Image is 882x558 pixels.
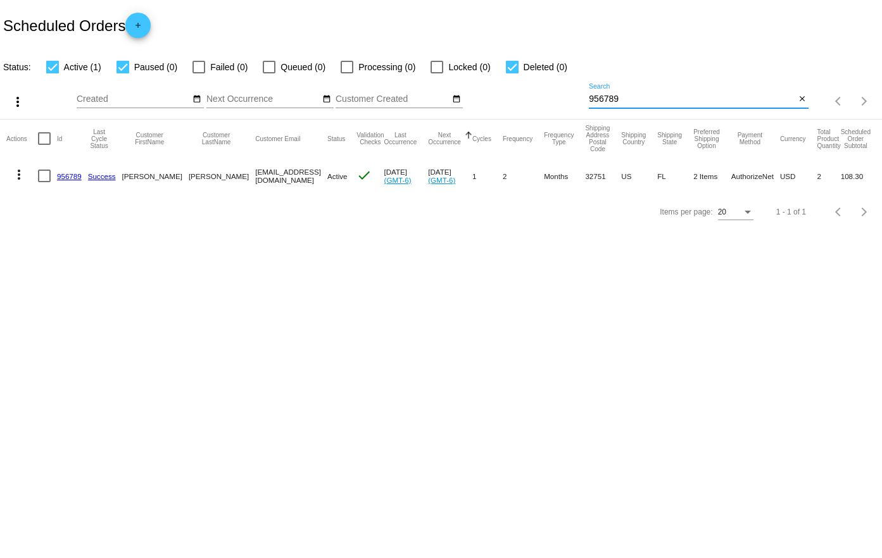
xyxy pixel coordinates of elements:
[130,21,146,36] mat-icon: add
[134,59,177,75] span: Paused (0)
[77,94,191,104] input: Created
[3,62,31,72] span: Status:
[544,132,574,146] button: Change sorting for FrequencyType
[826,199,852,225] button: Previous page
[6,120,38,158] mat-header-cell: Actions
[88,172,116,180] a: Success
[852,89,877,114] button: Next page
[448,59,490,75] span: Locked (0)
[693,128,720,149] button: Change sorting for PreferredShippingOption
[718,208,753,217] mat-select: Items per page:
[731,132,769,146] button: Change sorting for PaymentMethod.Type
[11,167,27,182] mat-icon: more_vert
[322,94,331,104] mat-icon: date_range
[210,59,248,75] span: Failed (0)
[657,158,693,194] mat-cell: FL
[356,168,372,183] mat-icon: check
[585,125,610,152] button: Change sorting for ShippingPostcode
[621,158,657,194] mat-cell: US
[255,158,327,194] mat-cell: [EMAIL_ADDRESS][DOMAIN_NAME]
[817,120,840,158] mat-header-cell: Total Product Quantity
[585,158,621,194] mat-cell: 32751
[657,132,682,146] button: Change sorting for ShippingState
[57,135,62,142] button: Change sorting for Id
[544,158,585,194] mat-cell: Months
[718,208,726,216] span: 20
[589,94,795,104] input: Search
[503,158,544,194] mat-cell: 2
[621,132,646,146] button: Change sorting for ShippingCountry
[358,59,415,75] span: Processing (0)
[524,59,567,75] span: Deleted (0)
[693,158,731,194] mat-cell: 2 Items
[189,132,244,146] button: Change sorting for CustomerLastName
[189,158,255,194] mat-cell: [PERSON_NAME]
[841,128,871,149] button: Change sorting for Subtotal
[798,94,807,104] mat-icon: close
[280,59,325,75] span: Queued (0)
[336,94,450,104] input: Customer Created
[122,132,177,146] button: Change sorting for CustomerFirstName
[817,158,840,194] mat-cell: 2
[192,94,201,104] mat-icon: date_range
[57,172,82,180] a: 956789
[780,135,806,142] button: Change sorting for CurrencyIso
[327,172,348,180] span: Active
[776,208,806,216] div: 1 - 1 of 1
[852,199,877,225] button: Next page
[780,158,817,194] mat-cell: USD
[731,158,780,194] mat-cell: AuthorizeNet
[64,59,101,75] span: Active (1)
[122,158,189,194] mat-cell: [PERSON_NAME]
[472,158,503,194] mat-cell: 1
[452,94,461,104] mat-icon: date_range
[255,135,300,142] button: Change sorting for CustomerEmail
[3,13,151,38] h2: Scheduled Orders
[10,94,25,109] mat-icon: more_vert
[206,94,320,104] input: Next Occurrence
[88,128,111,149] button: Change sorting for LastProcessingCycleId
[428,132,461,146] button: Change sorting for NextOccurrenceUtc
[503,135,532,142] button: Change sorting for Frequency
[428,176,455,184] a: (GMT-6)
[356,120,384,158] mat-header-cell: Validation Checks
[795,93,809,106] button: Clear
[472,135,491,142] button: Change sorting for Cycles
[384,176,412,184] a: (GMT-6)
[327,135,345,142] button: Change sorting for Status
[428,158,472,194] mat-cell: [DATE]
[384,158,429,194] mat-cell: [DATE]
[384,132,417,146] button: Change sorting for LastOccurrenceUtc
[841,158,882,194] mat-cell: 108.30
[826,89,852,114] button: Previous page
[660,208,712,216] div: Items per page:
